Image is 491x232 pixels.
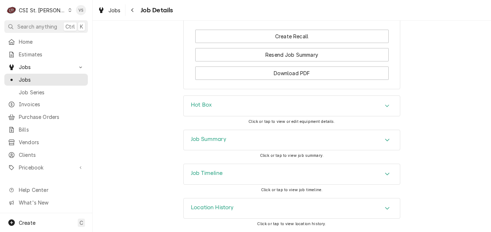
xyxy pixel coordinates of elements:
div: Button Group Row [195,61,389,80]
h3: Job Timeline [191,170,223,177]
div: C [7,5,17,15]
a: Jobs [4,74,88,86]
div: Vicky Stuesse's Avatar [76,5,86,15]
a: Go to What's New [4,197,88,209]
div: Button Group [195,30,389,80]
button: Resend Job Summary [195,48,389,61]
a: Home [4,36,88,48]
span: Bills [19,126,84,133]
a: Go to Jobs [4,61,88,73]
span: Vendors [19,138,84,146]
button: Accordion Details Expand Trigger [184,164,400,184]
span: Job Details [138,5,173,15]
button: Accordion Details Expand Trigger [184,198,400,219]
div: Job Timeline [183,164,400,185]
span: Search anything [17,23,57,30]
div: Accordion Header [184,164,400,184]
div: CSI St. [PERSON_NAME] [19,7,66,14]
span: Pricebook [19,164,73,171]
div: Button Group Row [195,30,389,43]
div: Location History [183,198,400,219]
span: Clients [19,151,84,159]
div: CSI St. Louis's Avatar [7,5,17,15]
a: Job Series [4,86,88,98]
a: Go to Help Center [4,184,88,196]
div: Button Group Row [195,43,389,61]
span: K [80,23,83,30]
button: Search anythingCtrlK [4,20,88,33]
span: Click or tap to view location history. [257,222,326,226]
span: Jobs [19,63,73,71]
div: Hot Box [183,95,400,116]
span: Invoices [19,100,84,108]
button: Create Recall [195,30,389,43]
a: Invoices [4,98,88,110]
button: Download PDF [195,66,389,80]
span: What's New [19,199,84,206]
span: Purchase Orders [19,113,84,121]
span: C [80,219,83,227]
a: Bills [4,124,88,136]
a: Vendors [4,136,88,148]
button: Navigate back [127,4,138,16]
h3: Hot Box [191,102,212,108]
div: Job Summary [183,130,400,151]
span: Create [19,220,35,226]
span: Click or tap to view job summary. [260,153,324,158]
span: Ctrl [65,23,75,30]
a: Go to Pricebook [4,162,88,173]
a: Clients [4,149,88,161]
a: Purchase Orders [4,111,88,123]
div: Accordion Header [184,96,400,116]
button: Accordion Details Expand Trigger [184,130,400,150]
span: Job Series [19,89,84,96]
span: Jobs [19,76,84,83]
span: Click or tap to view or edit equipment details. [248,119,335,124]
h3: Job Summary [191,136,226,143]
span: Home [19,38,84,46]
div: VS [76,5,86,15]
span: Jobs [108,7,121,14]
span: Estimates [19,51,84,58]
span: Click or tap to view job timeline. [261,188,323,192]
button: Accordion Details Expand Trigger [184,96,400,116]
span: Help Center [19,186,84,194]
div: Accordion Header [184,198,400,219]
h3: Location History [191,204,234,211]
div: Accordion Header [184,130,400,150]
a: Estimates [4,48,88,60]
a: Jobs [95,4,124,16]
